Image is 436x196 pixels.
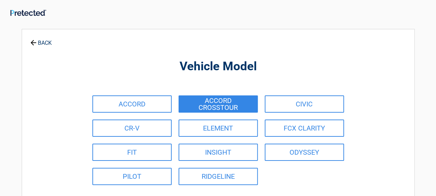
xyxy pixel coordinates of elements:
[92,144,172,161] a: FIT
[29,34,53,46] a: BACK
[179,95,258,113] a: ACCORD CROSSTOUR
[265,95,344,113] a: CIVIC
[92,168,172,185] a: PILOT
[265,120,344,137] a: FCX CLARITY
[179,144,258,161] a: INSIGHT
[10,10,46,16] img: Main Logo
[92,120,172,137] a: CR-V
[265,144,344,161] a: ODYSSEY
[179,168,258,185] a: RIDGELINE
[60,59,376,75] h2: Vehicle Model
[92,95,172,113] a: ACCORD
[179,120,258,137] a: ELEMENT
